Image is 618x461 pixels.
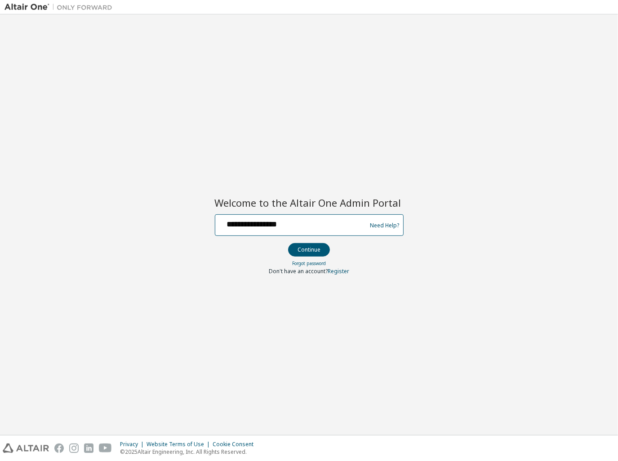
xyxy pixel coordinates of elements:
p: © 2025 Altair Engineering, Inc. All Rights Reserved. [120,448,259,456]
img: instagram.svg [69,443,79,453]
span: Don't have an account? [269,267,328,275]
img: Altair One [4,3,117,12]
a: Need Help? [370,225,400,226]
div: Privacy [120,441,147,448]
div: Website Terms of Use [147,441,213,448]
a: Register [328,267,349,275]
div: Cookie Consent [213,441,259,448]
img: youtube.svg [99,443,112,453]
button: Continue [288,243,330,257]
img: altair_logo.svg [3,443,49,453]
img: facebook.svg [54,443,64,453]
h2: Welcome to the Altair One Admin Portal [215,196,404,209]
img: linkedin.svg [84,443,93,453]
a: Forgot password [292,260,326,266]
